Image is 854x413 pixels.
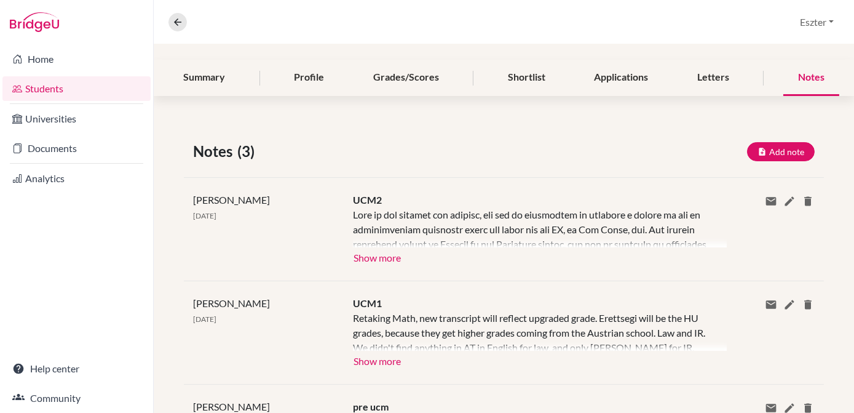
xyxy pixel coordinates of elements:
[193,211,216,220] span: [DATE]
[10,12,59,32] img: Bridge-U
[193,297,270,309] span: [PERSON_NAME]
[2,106,151,131] a: Universities
[794,10,839,34] button: Eszter
[168,60,240,96] div: Summary
[2,76,151,101] a: Students
[579,60,663,96] div: Applications
[237,140,259,162] span: (3)
[2,166,151,191] a: Analytics
[2,386,151,411] a: Community
[353,247,401,266] button: Show more
[493,60,560,96] div: Shortlist
[353,194,382,206] span: UCM2
[353,351,401,369] button: Show more
[193,315,216,324] span: [DATE]
[2,356,151,381] a: Help center
[2,47,151,71] a: Home
[747,142,815,161] button: Add note
[682,60,744,96] div: Letters
[193,194,270,206] span: [PERSON_NAME]
[193,401,270,412] span: [PERSON_NAME]
[193,140,237,162] span: Notes
[353,311,708,351] div: Retaking Math, new transcript will reflect upgraded grade. Erettsegi will be the HU grades, becau...
[279,60,339,96] div: Profile
[2,136,151,161] a: Documents
[783,60,839,96] div: Notes
[353,297,382,309] span: UCM1
[353,401,389,412] span: pre ucm
[358,60,454,96] div: Grades/Scores
[353,207,708,247] div: Lore ip dol sitamet con adipisc, eli sed do eiusmodtem in utlabore e dolore ma ali en adminimveni...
